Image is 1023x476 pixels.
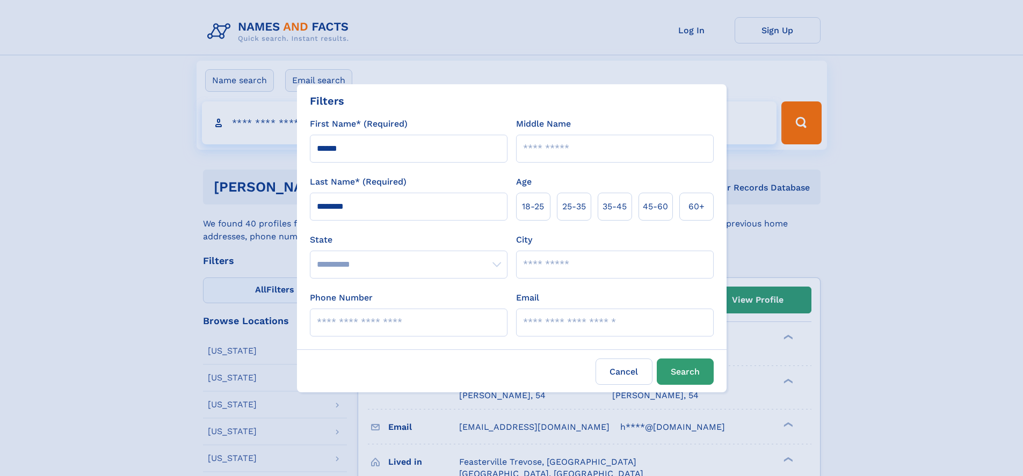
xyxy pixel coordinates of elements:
label: City [516,233,532,246]
span: 18‑25 [522,200,544,213]
label: State [310,233,507,246]
label: Email [516,291,539,304]
label: Phone Number [310,291,373,304]
label: Age [516,175,532,188]
button: Search [657,358,714,385]
div: Filters [310,93,344,109]
label: First Name* (Required) [310,118,408,130]
span: 35‑45 [603,200,627,213]
label: Last Name* (Required) [310,175,407,188]
span: 25‑35 [562,200,586,213]
span: 45‑60 [643,200,668,213]
label: Middle Name [516,118,571,130]
label: Cancel [596,358,652,385]
span: 60+ [688,200,705,213]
